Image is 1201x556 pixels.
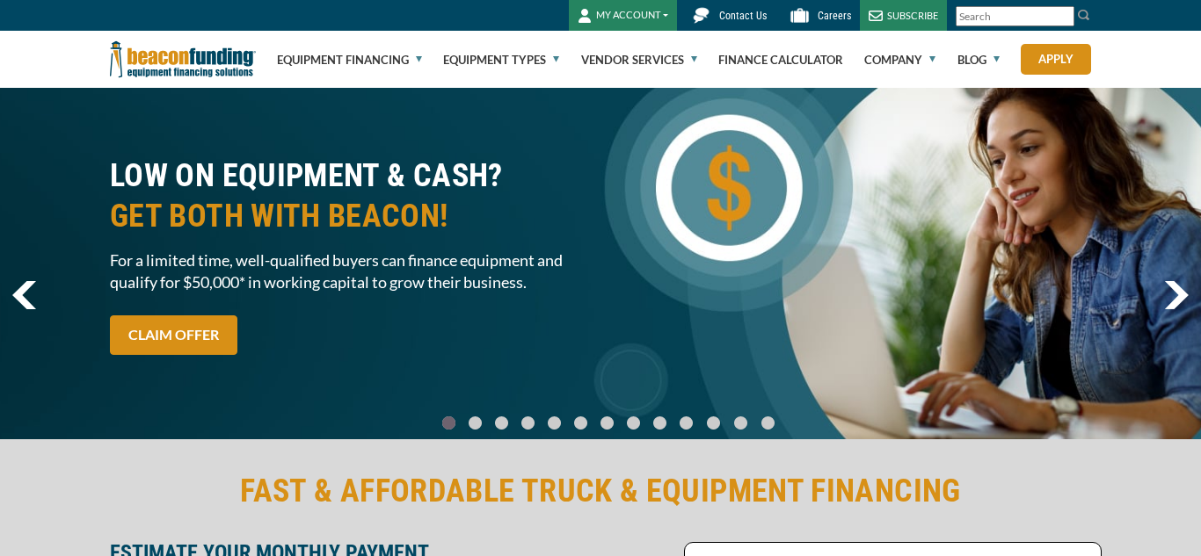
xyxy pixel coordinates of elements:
span: GET BOTH WITH BEACON! [110,196,590,236]
a: Company [864,32,935,88]
a: Blog [957,32,1000,88]
a: CLAIM OFFER [110,315,237,355]
span: For a limited time, well-qualified buyers can finance equipment and qualify for $50,000* in worki... [110,249,590,293]
a: next [1164,281,1189,309]
a: Go To Slide 8 [650,415,671,430]
img: Right Navigator [1164,281,1189,309]
a: Go To Slide 1 [465,415,486,430]
a: Go To Slide 12 [757,415,779,430]
a: Finance Calculator [718,32,843,88]
img: Left Navigator [12,281,36,309]
a: Go To Slide 9 [676,415,697,430]
a: previous [12,281,36,309]
a: Go To Slide 4 [544,415,565,430]
input: Search [956,6,1074,26]
a: Go To Slide 10 [702,415,724,430]
a: Go To Slide 2 [491,415,513,430]
a: Go To Slide 6 [597,415,618,430]
a: Equipment Types [443,32,559,88]
span: Careers [818,10,851,22]
a: Equipment Financing [277,32,422,88]
span: Contact Us [719,10,767,22]
a: Go To Slide 3 [518,415,539,430]
a: Go To Slide 5 [571,415,592,430]
a: Go To Slide 7 [623,415,644,430]
a: Go To Slide 0 [439,415,460,430]
a: Apply [1021,44,1091,75]
img: Search [1077,8,1091,22]
h2: LOW ON EQUIPMENT & CASH? [110,155,590,236]
a: Go To Slide 11 [730,415,752,430]
a: Vendor Services [581,32,697,88]
h2: FAST & AFFORDABLE TRUCK & EQUIPMENT FINANCING [110,471,1091,511]
a: Clear search text [1056,10,1070,24]
img: Beacon Funding Corporation logo [110,31,256,88]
